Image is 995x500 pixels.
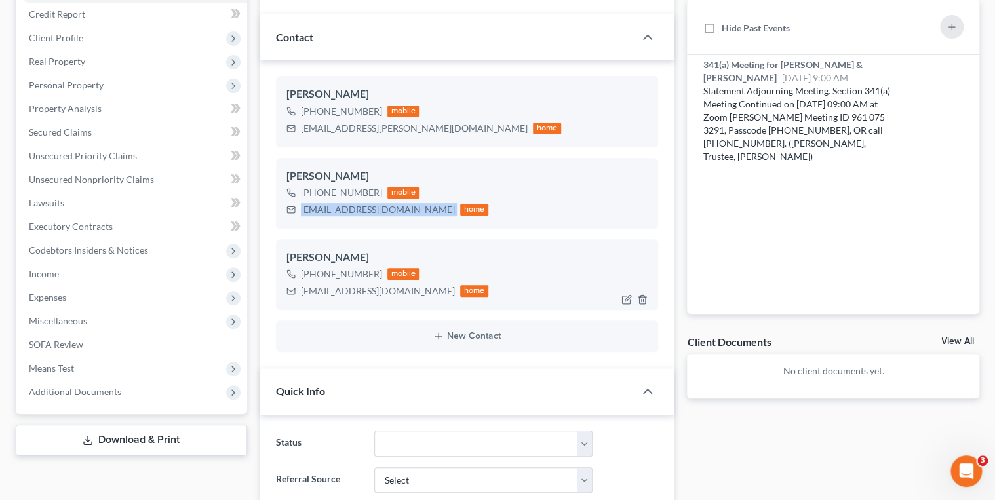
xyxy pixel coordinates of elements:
span: Credit Report [29,9,85,20]
span: 341(a) Meeting for [PERSON_NAME] & [PERSON_NAME] [703,59,862,83]
div: [PERSON_NAME] [286,250,648,265]
p: No client documents yet. [697,364,969,377]
div: mobile [387,187,420,199]
span: Hide Past Events [721,22,789,33]
div: [PERSON_NAME] [286,168,648,184]
a: Secured Claims [18,121,247,144]
div: [PHONE_NUMBER] [301,105,382,118]
div: [PHONE_NUMBER] [301,267,382,280]
div: [EMAIL_ADDRESS][DOMAIN_NAME] [301,284,455,298]
span: Client Profile [29,32,83,43]
div: home [460,204,489,216]
span: Codebtors Insiders & Notices [29,244,148,256]
iframe: Intercom live chat [950,455,982,487]
span: Lawsuits [29,197,64,208]
span: Personal Property [29,79,104,90]
div: [PERSON_NAME] [286,87,648,102]
div: mobile [387,106,420,117]
span: 3 [977,455,988,466]
span: Miscellaneous [29,315,87,326]
div: home [460,285,489,297]
span: Executory Contracts [29,221,113,232]
a: Executory Contracts [18,215,247,239]
span: Expenses [29,292,66,303]
a: Download & Print [16,425,247,455]
div: mobile [387,268,420,280]
label: Referral Source [269,467,368,493]
a: Unsecured Nonpriority Claims [18,168,247,191]
div: home [533,123,562,134]
span: Quick Info [276,385,325,397]
span: Additional Documents [29,386,121,397]
button: New Contact [286,331,648,341]
a: Lawsuits [18,191,247,215]
div: [PHONE_NUMBER] [301,186,382,199]
div: Client Documents [687,335,771,349]
span: Unsecured Nonpriority Claims [29,174,154,185]
span: Contact [276,31,313,43]
a: Unsecured Priority Claims [18,144,247,168]
label: Status [269,431,368,457]
span: Secured Claims [29,126,92,138]
a: Property Analysis [18,97,247,121]
a: SOFA Review [18,333,247,356]
a: Credit Report [18,3,247,26]
span: [DATE] 9:00 AM [781,72,848,83]
span: Unsecured Priority Claims [29,150,137,161]
div: Statement Adjourning Meeting. Section 341(a) Meeting Continued on [DATE] 09:00 AM at Zoom [PERSON... [703,85,895,163]
a: View All [941,337,974,346]
span: Real Property [29,56,85,67]
span: Income [29,268,59,279]
span: Means Test [29,362,74,374]
div: [EMAIL_ADDRESS][DOMAIN_NAME] [301,203,455,216]
span: Property Analysis [29,103,102,114]
div: [EMAIL_ADDRESS][PERSON_NAME][DOMAIN_NAME] [301,122,528,135]
span: SOFA Review [29,339,83,350]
